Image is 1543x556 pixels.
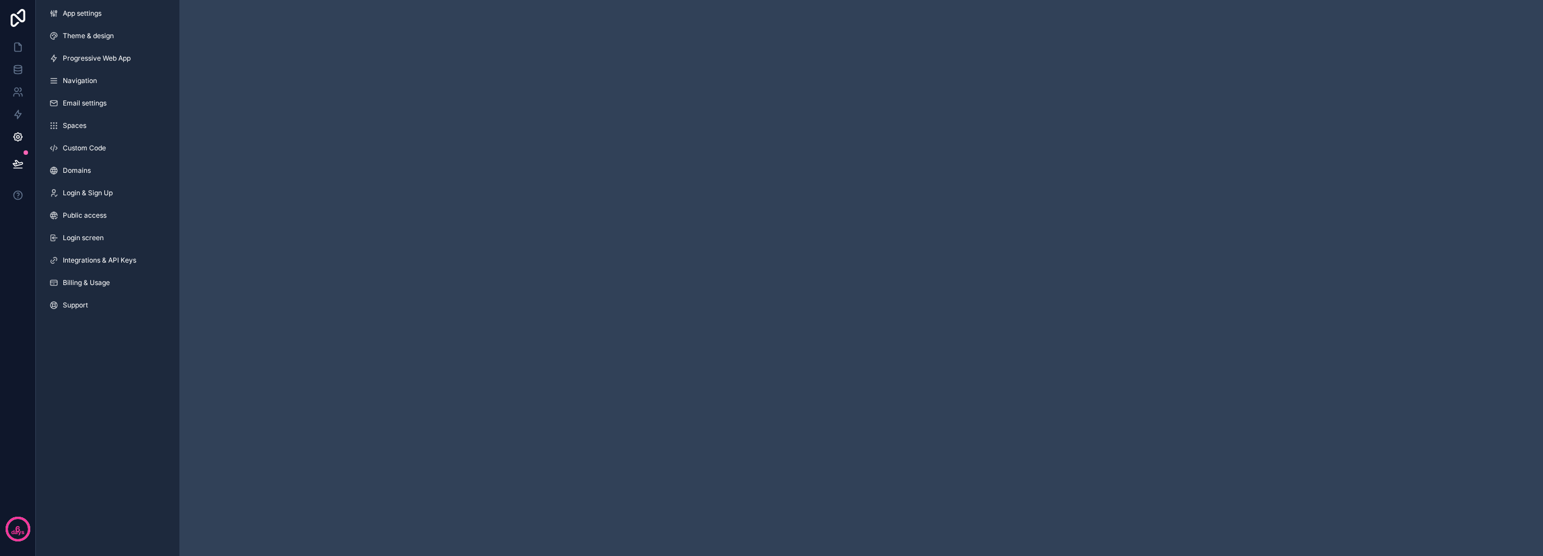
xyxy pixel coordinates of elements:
a: Theme & design [40,27,175,45]
span: Theme & design [63,31,114,40]
a: Navigation [40,72,175,90]
a: Spaces [40,117,175,135]
a: Support [40,296,175,314]
span: App settings [63,9,101,18]
span: Domains [63,166,91,175]
a: Integrations & API Keys [40,251,175,269]
span: Login & Sign Up [63,189,113,197]
span: Email settings [63,99,107,108]
a: Login screen [40,229,175,247]
p: days [11,528,25,537]
a: App settings [40,4,175,22]
span: Custom Code [63,144,106,153]
span: Login screen [63,233,104,242]
p: 6 [15,523,20,535]
a: Login & Sign Up [40,184,175,202]
a: Progressive Web App [40,49,175,67]
a: Public access [40,206,175,224]
span: Billing & Usage [63,278,110,287]
span: Support [63,301,88,310]
a: Domains [40,162,175,180]
span: Spaces [63,121,86,130]
span: Navigation [63,76,97,85]
span: Public access [63,211,107,220]
a: Custom Code [40,139,175,157]
span: Progressive Web App [63,54,131,63]
a: Billing & Usage [40,274,175,292]
span: Integrations & API Keys [63,256,136,265]
a: Email settings [40,94,175,112]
